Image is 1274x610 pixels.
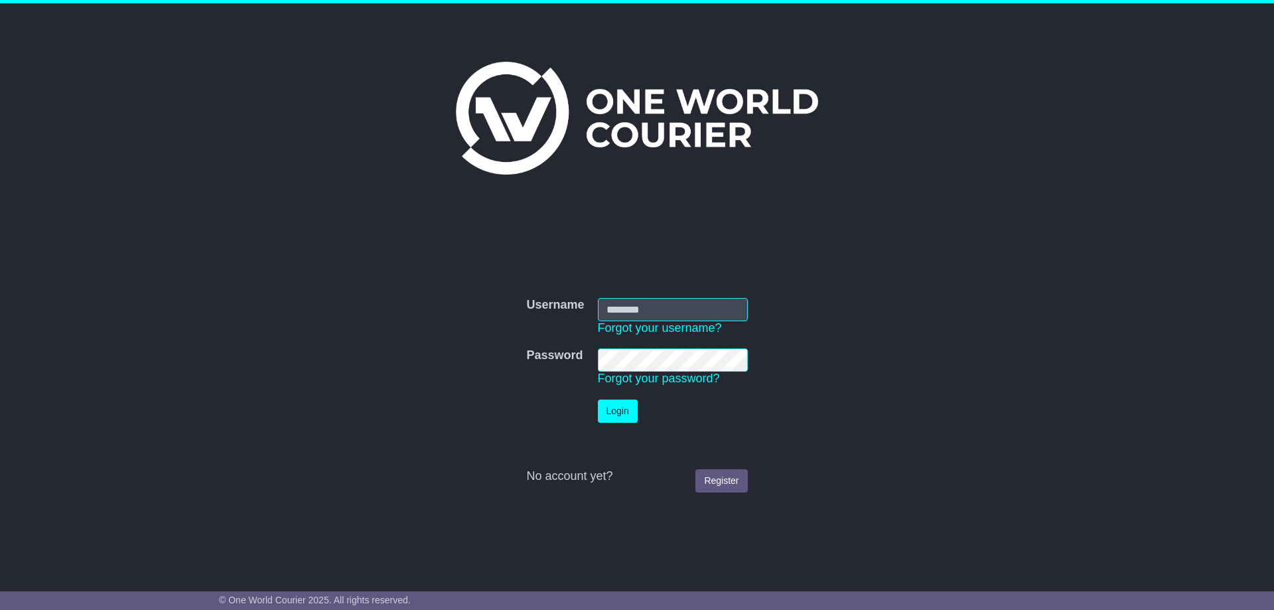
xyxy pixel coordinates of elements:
button: Login [598,400,638,423]
span: © One World Courier 2025. All rights reserved. [219,595,411,605]
label: Username [526,298,584,313]
label: Password [526,348,583,363]
img: One World [456,62,818,175]
a: Forgot your password? [598,372,720,385]
div: No account yet? [526,469,747,484]
a: Forgot your username? [598,321,722,335]
a: Register [695,469,747,493]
